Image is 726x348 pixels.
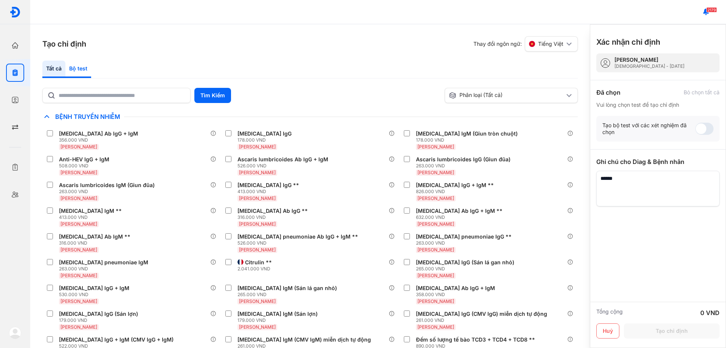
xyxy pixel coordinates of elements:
span: [PERSON_NAME] [417,195,454,201]
div: Đã chọn [596,88,621,97]
span: [PERSON_NAME] [417,324,454,330]
div: [MEDICAL_DATA] IgG + IgM (CMV IgG + IgM) [59,336,174,343]
div: 263.000 VND [416,240,515,246]
div: Ghi chú cho Diag & Bệnh nhân [596,157,720,166]
div: [MEDICAL_DATA] IgM (CMV IgM) miễn dịch tự động [237,336,371,343]
span: Bệnh Truyền Nhiễm [51,113,124,120]
div: [MEDICAL_DATA] Ab IgG + IgM ** [416,208,503,214]
span: [PERSON_NAME] [417,221,454,227]
span: [PERSON_NAME] [60,170,97,175]
span: Tiếng Việt [538,41,563,47]
div: 316.000 VND [237,214,311,220]
div: [MEDICAL_DATA] Ab IgM ** [59,233,130,240]
span: [PERSON_NAME] [239,144,276,150]
button: Tạo chỉ định [624,323,720,339]
div: 179.000 VND [59,317,141,323]
div: 413.000 VND [59,214,125,220]
div: [MEDICAL_DATA] IgG + IgM ** [416,182,494,189]
div: Vui lòng chọn test để tạo chỉ định [596,101,720,108]
div: Anti-HEV IgG + IgM [59,156,109,163]
span: [PERSON_NAME] [60,324,97,330]
div: 526.000 VND [237,163,331,169]
div: 526.000 VND [237,240,361,246]
span: [PERSON_NAME] [239,195,276,201]
span: [PERSON_NAME] [417,144,454,150]
span: [PERSON_NAME] [239,247,276,253]
div: 356.000 VND [59,137,141,143]
span: [PERSON_NAME] [417,273,454,278]
div: 0 VND [700,308,720,317]
span: [PERSON_NAME] [417,298,454,304]
button: Tìm Kiếm [194,88,231,103]
span: [PERSON_NAME] [417,170,454,175]
span: [PERSON_NAME] [239,324,276,330]
h3: Tạo chỉ định [42,39,86,49]
span: [PERSON_NAME] [60,221,97,227]
div: Đếm số lượng tế bào TCD3 + TCD4 + TCD8 ** [416,336,535,343]
div: [MEDICAL_DATA] IgG (Sán lợn) [59,311,138,317]
span: [PERSON_NAME] [239,221,276,227]
div: Phân loại (Tất cả) [449,92,565,99]
span: [PERSON_NAME] [60,195,97,201]
div: [MEDICAL_DATA] IgG [237,130,292,137]
div: 508.000 VND [59,163,112,169]
div: 263.000 VND [59,189,158,195]
div: Tạo bộ test với các xét nghiệm đã chọn [602,122,695,136]
div: [MEDICAL_DATA] Ab IgG + IgM [59,130,138,137]
span: [PERSON_NAME] [239,298,276,304]
button: Huỷ [596,323,619,339]
span: 2179 [706,7,717,12]
div: [MEDICAL_DATA] IgG (CMV IgG) miễn dịch tự động [416,311,547,317]
div: [MEDICAL_DATA] IgM (Giun tròn chuột) [416,130,518,137]
div: [PERSON_NAME] [614,56,684,63]
div: [MEDICAL_DATA] IgG ** [237,182,299,189]
div: 261.000 VND [416,317,550,323]
div: [MEDICAL_DATA] IgG + IgM [59,285,129,292]
div: 179.000 VND [237,317,321,323]
div: [MEDICAL_DATA] pneumoniae IgM [59,259,148,266]
div: Tất cả [42,61,65,78]
div: 263.000 VND [59,266,151,272]
div: [MEDICAL_DATA] IgM ** [59,208,122,214]
h3: Xác nhận chỉ định [596,37,660,47]
div: [MEDICAL_DATA] pneumoniae IgG ** [416,233,512,240]
div: Bỏ chọn tất cả [684,89,720,96]
div: [MEDICAL_DATA] IgG (Sán lá gan nhỏ) [416,259,514,266]
span: [PERSON_NAME] [60,144,97,150]
div: Bộ test [65,61,91,78]
div: Ascaris lumbricoides Ab IgG + IgM [237,156,328,163]
div: 530.000 VND [59,292,132,298]
div: 263.000 VND [416,163,513,169]
div: 826.000 VND [416,189,497,195]
div: [MEDICAL_DATA] IgM (Sán lợn) [237,311,318,317]
div: [DEMOGRAPHIC_DATA] - [DATE] [614,63,684,69]
div: 316.000 VND [59,240,133,246]
div: Ascaris lumbricoides IgM (Giun đũa) [59,182,155,189]
div: 632.000 VND [416,214,506,220]
div: [MEDICAL_DATA] pneumoniae Ab IgG + IgM ** [237,233,358,240]
span: [PERSON_NAME] [417,247,454,253]
span: [PERSON_NAME] [60,247,97,253]
div: [MEDICAL_DATA] IgM (Sán lá gan nhỏ) [237,285,337,292]
span: [PERSON_NAME] [239,170,276,175]
div: 2.041.000 VND [237,266,275,272]
img: logo [9,327,21,339]
div: [MEDICAL_DATA] Ab IgG + IgM [416,285,495,292]
div: 178.000 VND [416,137,521,143]
div: 358.000 VND [416,292,498,298]
img: logo [9,6,21,18]
div: 265.000 VND [416,266,517,272]
span: [PERSON_NAME] [60,273,97,278]
div: [MEDICAL_DATA] Ab IgG ** [237,208,308,214]
div: 265.000 VND [237,292,340,298]
div: Tổng cộng [596,308,623,317]
div: 413.000 VND [237,189,302,195]
div: Ascaris lumbricoides IgG (Giun đũa) [416,156,510,163]
div: Citrulin ** [245,259,272,266]
div: Thay đổi ngôn ngữ: [473,36,578,51]
div: 178.000 VND [237,137,295,143]
span: [PERSON_NAME] [60,298,97,304]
